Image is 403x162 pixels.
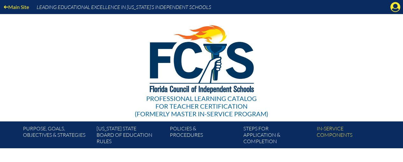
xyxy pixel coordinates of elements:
[132,13,271,119] a: Professional Learning Catalog for Teacher Certification(formerly Master In-service Program)
[20,124,94,148] a: Purpose, goals,objectives & strategies
[94,124,167,148] a: [US_STATE] StateBoard of Education rules
[136,14,267,101] img: FCISlogo221.eps
[135,95,268,118] div: Professional Learning Catalog (formerly Master In-service Program)
[1,3,32,11] a: Main Site
[390,2,400,12] svg: Manage account
[155,102,248,110] span: for Teacher Certification
[167,124,241,148] a: Policies &Procedures
[314,124,387,148] a: In-servicecomponents
[241,124,314,148] a: Steps forapplication & completion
